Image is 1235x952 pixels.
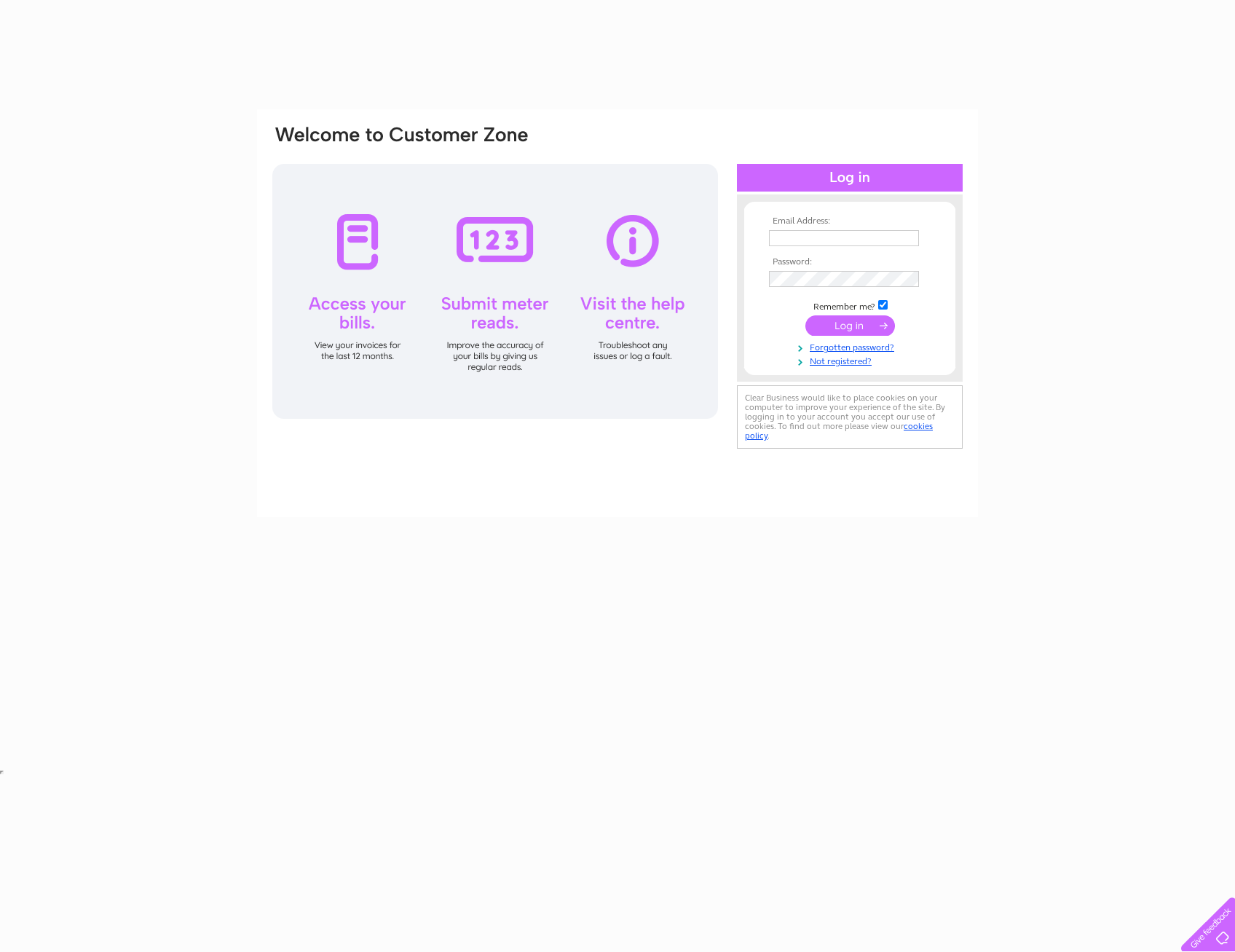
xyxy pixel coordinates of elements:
a: Not registered? [769,353,934,367]
th: Password: [765,257,934,267]
div: Clear Business would like to place cookies on your computer to improve your experience of the sit... [737,385,963,449]
input: Submit [805,315,895,336]
td: Remember me? [765,298,934,312]
a: Forgotten password? [769,339,934,353]
a: cookies policy [745,421,933,441]
th: Email Address: [765,216,934,227]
